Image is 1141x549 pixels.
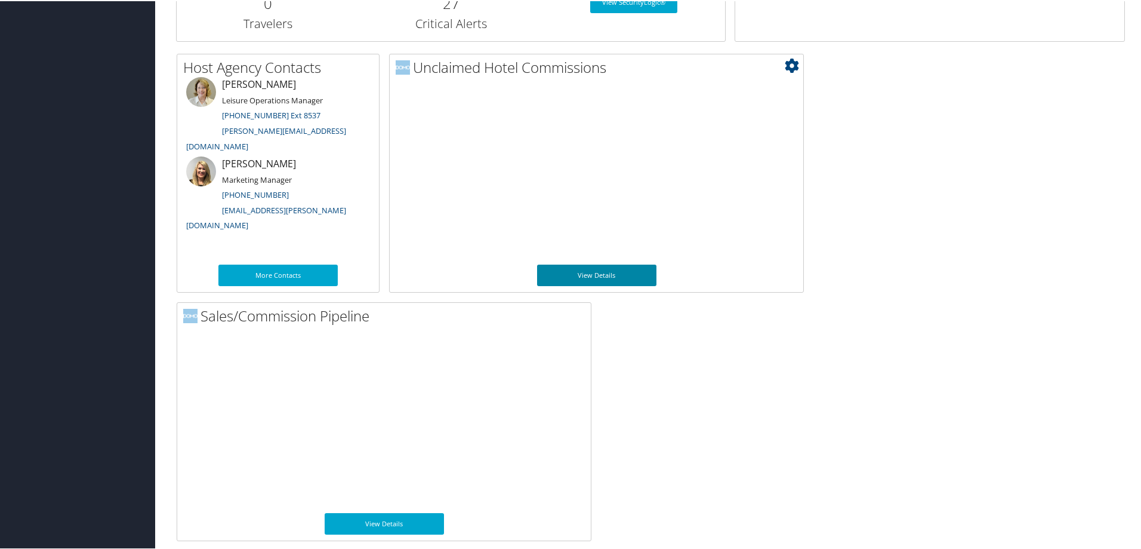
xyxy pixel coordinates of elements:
[325,512,444,533] a: View Details
[183,305,591,325] h2: Sales/Commission Pipeline
[537,263,656,285] a: View Details
[180,155,376,235] li: [PERSON_NAME]
[222,188,289,199] a: [PHONE_NUMBER]
[186,76,216,106] img: meredith-price.jpg
[368,14,533,31] h3: Critical Alerts
[186,155,216,185] img: ali-moffitt.jpg
[186,204,346,230] a: [EMAIL_ADDRESS][PERSON_NAME][DOMAIN_NAME]
[183,308,198,322] img: domo-logo.png
[218,263,338,285] a: More Contacts
[222,94,323,105] small: Leisure Operations Manager
[183,56,379,76] h2: Host Agency Contacts
[186,14,350,31] h3: Travelers
[222,173,292,184] small: Marketing Manager
[180,76,376,155] li: [PERSON_NAME]
[396,56,803,76] h2: Unclaimed Hotel Commissions
[222,109,320,119] a: [PHONE_NUMBER] Ext 8537
[186,124,346,151] a: [PERSON_NAME][EMAIL_ADDRESS][DOMAIN_NAME]
[396,59,410,73] img: domo-logo.png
